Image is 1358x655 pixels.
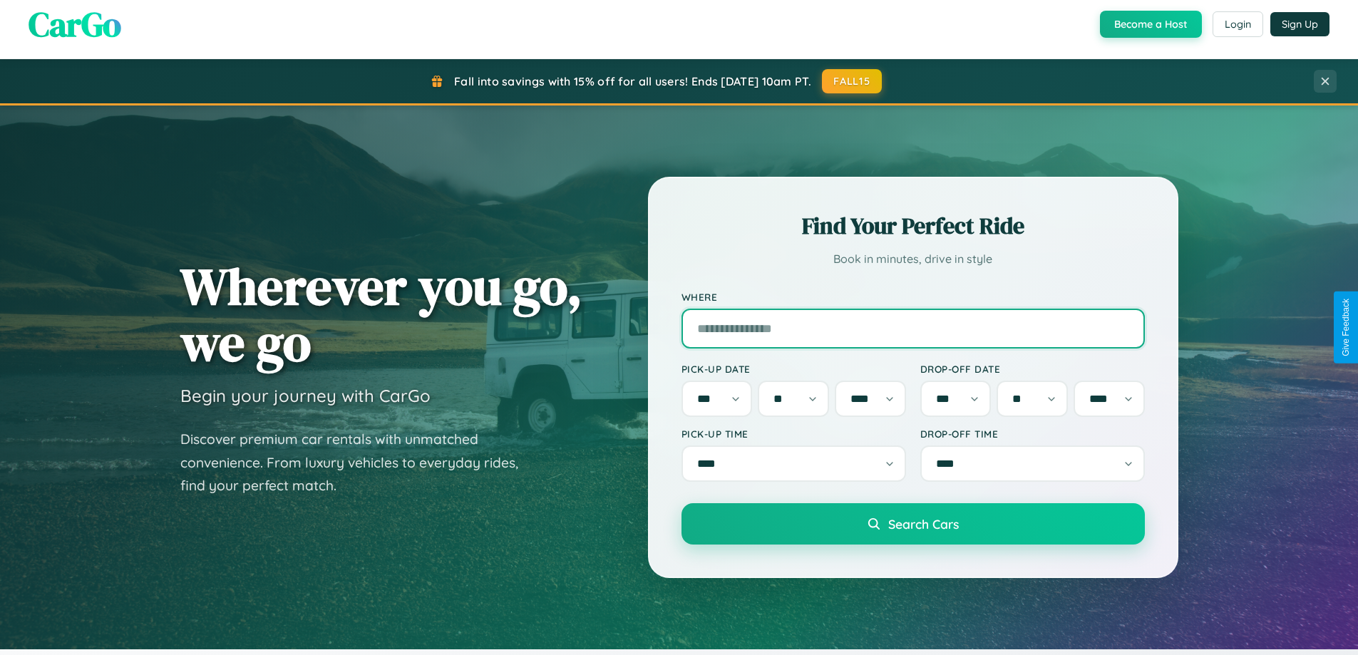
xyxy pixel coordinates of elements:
button: Login [1213,11,1263,37]
label: Pick-up Date [681,363,906,375]
button: Become a Host [1100,11,1202,38]
label: Drop-off Date [920,363,1145,375]
span: Fall into savings with 15% off for all users! Ends [DATE] 10am PT. [454,74,811,88]
button: FALL15 [822,69,882,93]
button: Search Cars [681,503,1145,545]
p: Book in minutes, drive in style [681,249,1145,269]
h1: Wherever you go, we go [180,258,582,371]
label: Where [681,291,1145,303]
label: Drop-off Time [920,428,1145,440]
label: Pick-up Time [681,428,906,440]
button: Sign Up [1270,12,1329,36]
span: CarGo [29,1,121,48]
h3: Begin your journey with CarGo [180,385,431,406]
div: Give Feedback [1341,299,1351,356]
h2: Find Your Perfect Ride [681,210,1145,242]
span: Search Cars [888,516,959,532]
p: Discover premium car rentals with unmatched convenience. From luxury vehicles to everyday rides, ... [180,428,537,497]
